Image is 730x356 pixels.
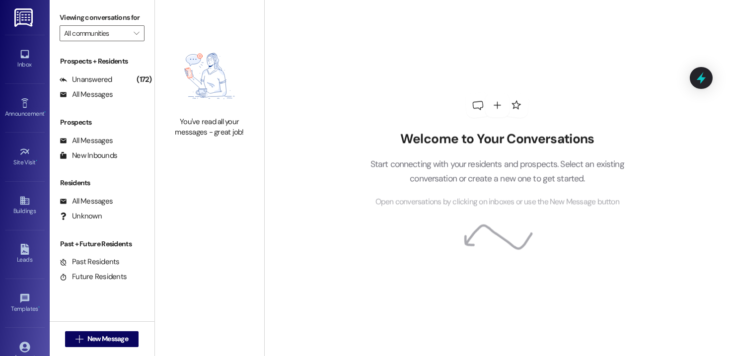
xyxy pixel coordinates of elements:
[75,335,83,343] i: 
[5,143,45,170] a: Site Visit •
[5,192,45,219] a: Buildings
[375,196,619,209] span: Open conversations by clicking on inboxes or use the New Message button
[134,29,139,37] i: 
[44,109,46,116] span: •
[60,89,113,100] div: All Messages
[60,150,117,161] div: New Inbounds
[14,8,35,27] img: ResiDesk Logo
[5,241,45,268] a: Leads
[50,117,154,128] div: Prospects
[60,211,102,221] div: Unknown
[5,290,45,317] a: Templates •
[166,117,253,138] div: You've read all your messages - great job!
[36,157,37,164] span: •
[64,25,129,41] input: All communities
[38,304,40,311] span: •
[60,272,127,282] div: Future Residents
[50,56,154,67] div: Prospects + Residents
[65,331,139,347] button: New Message
[87,334,128,344] span: New Message
[134,72,154,87] div: (172)
[60,196,113,207] div: All Messages
[60,136,113,146] div: All Messages
[60,74,112,85] div: Unanswered
[5,46,45,72] a: Inbox
[355,157,639,186] p: Start connecting with your residents and prospects. Select an existing conversation or create a n...
[50,239,154,249] div: Past + Future Residents
[60,10,145,25] label: Viewing conversations for
[60,257,120,267] div: Past Residents
[50,178,154,188] div: Residents
[355,131,639,147] h2: Welcome to Your Conversations
[166,40,253,111] img: empty-state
